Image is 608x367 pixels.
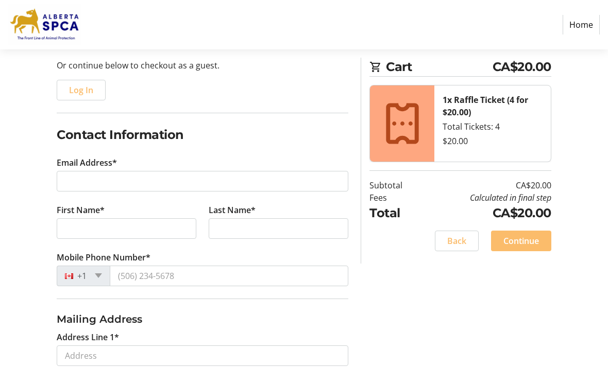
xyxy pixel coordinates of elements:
[8,4,81,45] img: Alberta SPCA's Logo
[57,80,106,101] button: Log In
[491,231,551,251] button: Continue
[57,331,119,344] label: Address Line 1*
[369,204,422,222] td: Total
[57,126,348,145] h2: Contact Information
[503,235,539,247] span: Continue
[69,84,93,97] span: Log In
[443,120,542,133] div: Total Tickets: 4
[57,312,348,327] h3: Mailing Address
[57,60,348,72] p: Or continue below to checkout as a guest.
[110,266,348,287] input: (506) 234-5678
[563,15,600,34] a: Home
[57,204,105,217] label: First Name*
[422,191,551,204] td: Calculated in final step
[369,191,422,204] td: Fees
[493,58,551,76] span: CA$20.00
[443,94,528,118] strong: 1x Raffle Ticket (4 for $20.00)
[369,179,422,191] td: Subtotal
[386,58,492,76] span: Cart
[422,204,551,222] td: CA$20.00
[435,231,479,251] button: Back
[422,179,551,191] td: CA$20.00
[57,157,117,169] label: Email Address*
[443,135,542,147] div: $20.00
[209,204,256,217] label: Last Name*
[57,346,348,366] input: Address
[57,252,150,264] label: Mobile Phone Number*
[447,235,466,247] span: Back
